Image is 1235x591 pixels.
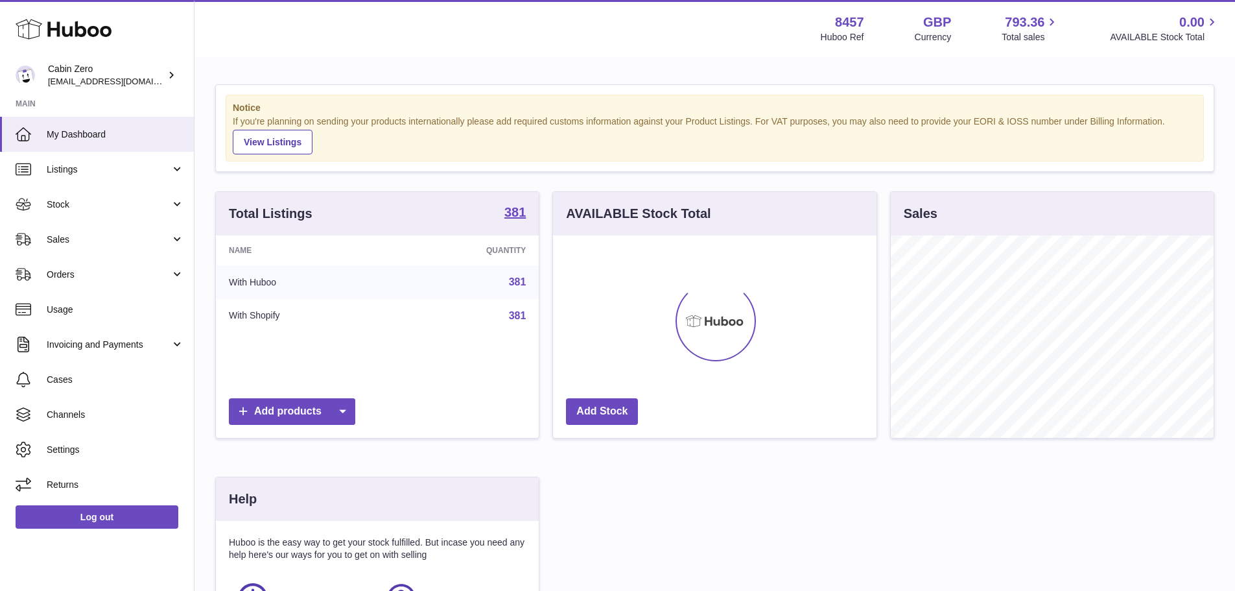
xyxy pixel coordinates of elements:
[47,234,171,246] span: Sales
[216,235,390,265] th: Name
[47,128,184,141] span: My Dashboard
[216,265,390,299] td: With Huboo
[229,398,355,425] a: Add products
[1002,31,1059,43] span: Total sales
[915,31,952,43] div: Currency
[229,537,526,561] p: Huboo is the easy way to get your stock fulfilled. But incase you need any help here's our ways f...
[821,31,864,43] div: Huboo Ref
[229,205,312,223] h3: Total Listings
[48,76,191,86] span: [EMAIL_ADDRESS][DOMAIN_NAME]
[47,199,171,211] span: Stock
[1005,14,1044,31] span: 793.36
[47,374,184,386] span: Cases
[1110,31,1219,43] span: AVAILABLE Stock Total
[509,276,526,287] a: 381
[47,163,171,176] span: Listings
[835,14,864,31] strong: 8457
[47,479,184,491] span: Returns
[566,205,711,223] h3: AVAILABLE Stock Total
[216,299,390,333] td: With Shopify
[504,206,526,221] a: 381
[47,269,171,281] span: Orders
[47,444,184,456] span: Settings
[233,130,312,154] a: View Listings
[16,505,178,529] a: Log out
[390,235,539,265] th: Quantity
[16,66,35,85] img: internalAdmin-8457@internal.huboo.com
[1179,14,1205,31] span: 0.00
[229,490,257,508] h3: Help
[1002,14,1059,43] a: 793.36 Total sales
[904,205,937,223] h3: Sales
[233,115,1197,154] div: If you're planning on sending your products internationally please add required customs informati...
[1110,14,1219,43] a: 0.00 AVAILABLE Stock Total
[47,339,171,351] span: Invoicing and Payments
[47,304,184,316] span: Usage
[47,409,184,421] span: Channels
[48,63,165,88] div: Cabin Zero
[233,102,1197,114] strong: Notice
[923,14,951,31] strong: GBP
[509,310,526,321] a: 381
[504,206,526,219] strong: 381
[566,398,638,425] a: Add Stock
